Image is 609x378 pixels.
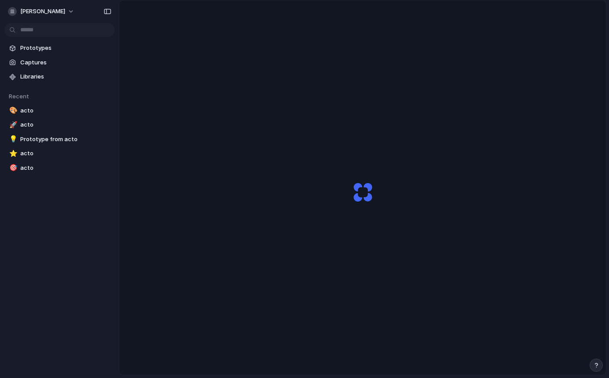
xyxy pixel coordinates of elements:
a: Libraries [4,70,115,83]
div: 🎯 [9,163,15,173]
span: acto [20,106,111,115]
span: Captures [20,58,111,67]
div: ⭐ [9,149,15,159]
a: Prototypes [4,41,115,55]
a: 🚀acto [4,118,115,131]
span: acto [20,164,111,172]
button: 🎯 [8,164,17,172]
button: ⭐ [8,149,17,158]
span: acto [20,149,111,158]
button: 🎨 [8,106,17,115]
a: 💡Prototype from acto [4,133,115,146]
div: 💡 [9,134,15,144]
a: 🎨acto [4,104,115,117]
a: 🎯acto [4,161,115,175]
div: 🎨 [9,105,15,116]
span: [PERSON_NAME] [20,7,65,16]
button: 💡 [8,135,17,144]
span: Prototypes [20,44,111,52]
span: Recent [9,93,29,100]
span: Libraries [20,72,111,81]
a: ⭐acto [4,147,115,160]
span: acto [20,120,111,129]
div: 🚀 [9,120,15,130]
a: Captures [4,56,115,69]
span: Prototype from acto [20,135,111,144]
button: [PERSON_NAME] [4,4,79,19]
button: 🚀 [8,120,17,129]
